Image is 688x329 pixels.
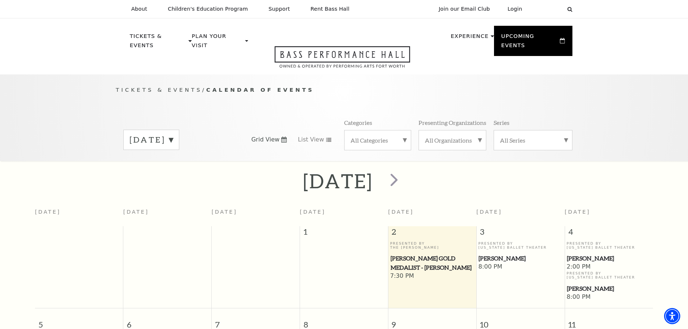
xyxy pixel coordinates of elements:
[251,136,280,144] span: Grid View
[477,226,565,241] span: 3
[451,32,488,45] p: Experience
[212,204,300,226] th: [DATE]
[300,209,326,215] span: [DATE]
[500,136,566,144] label: All Series
[311,6,350,12] p: Rent Bass Hall
[168,6,248,12] p: Children's Education Program
[567,293,651,301] span: 8:00 PM
[130,134,173,146] label: [DATE]
[206,87,314,93] span: Calendar of Events
[192,32,243,54] p: Plan Your Visit
[567,254,651,263] span: [PERSON_NAME]
[388,226,476,241] span: 2
[303,169,373,193] h2: [DATE]
[476,209,502,215] span: [DATE]
[123,204,212,226] th: [DATE]
[131,6,147,12] p: About
[478,263,562,271] span: 8:00 PM
[425,136,480,144] label: All Organizations
[565,226,653,241] span: 4
[494,119,509,126] p: Series
[479,254,562,263] span: [PERSON_NAME]
[116,85,572,95] p: /
[300,226,388,241] span: 1
[565,209,590,215] span: [DATE]
[567,241,651,250] p: Presented By [US_STATE] Ballet Theater
[116,87,202,93] span: Tickets & Events
[390,272,474,280] span: 7:30 PM
[664,308,680,324] div: Accessibility Menu
[388,209,414,215] span: [DATE]
[534,6,560,13] select: Select:
[350,136,405,144] label: All Categories
[130,32,187,54] p: Tickets & Events
[390,241,474,250] p: Presented By The [PERSON_NAME]
[419,119,486,126] p: Presenting Organizations
[344,119,372,126] p: Categories
[567,284,651,293] span: [PERSON_NAME]
[298,136,324,144] span: List View
[478,241,562,250] p: Presented By [US_STATE] Ballet Theater
[567,263,651,271] span: 2:00 PM
[501,32,558,54] p: Upcoming Events
[35,204,123,226] th: [DATE]
[391,254,474,272] span: [PERSON_NAME] Gold Medalist - [PERSON_NAME]
[567,271,651,280] p: Presented By [US_STATE] Ballet Theater
[380,168,406,194] button: next
[269,6,290,12] p: Support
